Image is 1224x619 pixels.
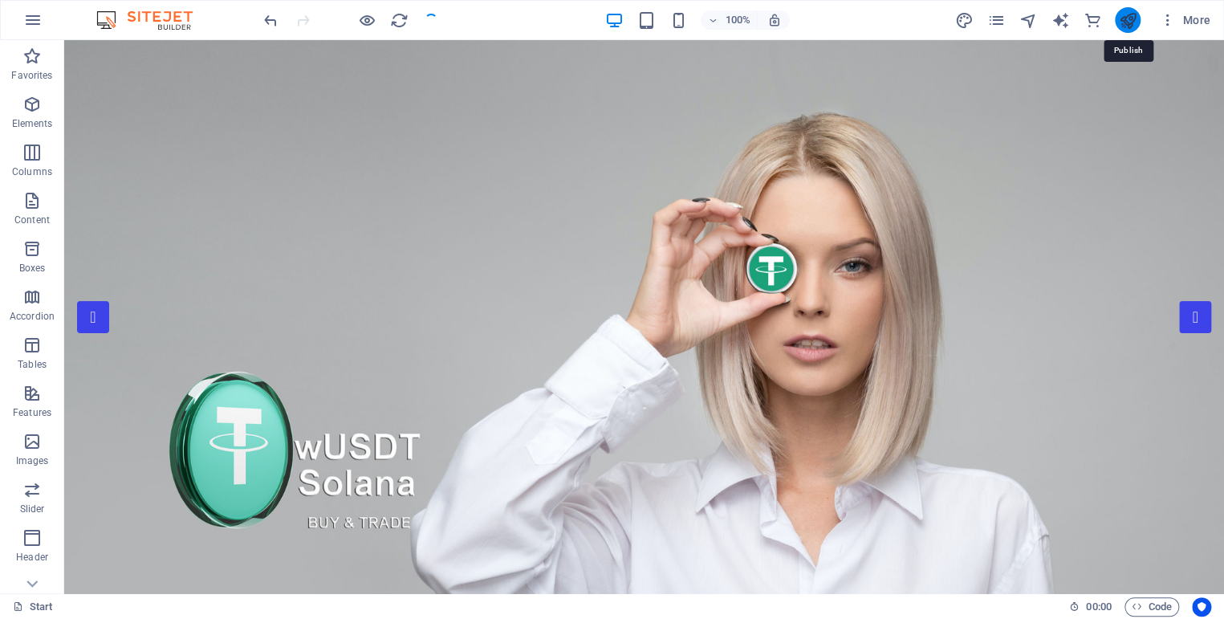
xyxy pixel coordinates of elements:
i: On resize automatically adjust zoom level to fit chosen device. [767,13,781,27]
span: More [1160,12,1210,28]
p: Boxes [19,262,46,275]
i: Design (Ctrl+Alt+Y) [954,11,973,30]
p: Header [16,551,48,564]
span: : [1097,601,1100,613]
p: Columns [12,165,52,178]
i: Navigator [1019,11,1037,30]
button: Click here to leave preview mode and continue editing [357,10,376,30]
p: Features [13,406,51,419]
i: Pages (Ctrl+Alt+S) [986,11,1005,30]
span: Code [1132,597,1172,617]
p: Tables [18,358,47,371]
i: Reload page [390,11,409,30]
button: reload [389,10,409,30]
h6: Session time [1069,597,1112,617]
a: Click to cancel selection. Double-click to open Pages [13,597,53,617]
button: commerce [1083,10,1102,30]
p: Elements [12,117,53,130]
i: Commerce [1083,11,1101,30]
span: 00 00 [1086,597,1111,617]
button: pages [986,10,1006,30]
p: Images [16,454,49,467]
button: design [954,10,974,30]
button: publish [1115,7,1141,33]
button: navigator [1019,10,1038,30]
i: Undo: Change colors (Ctrl+Z) [262,11,280,30]
button: text_generator [1051,10,1070,30]
button: 100% [701,10,758,30]
button: undo [261,10,280,30]
p: Content [14,214,50,226]
button: More [1153,7,1217,33]
p: Accordion [10,310,55,323]
p: Favorites [11,69,52,82]
button: Usercentrics [1192,597,1211,617]
img: Editor Logo [92,10,213,30]
i: AI Writer [1051,11,1069,30]
h6: 100% [725,10,750,30]
p: Slider [20,503,45,515]
button: Code [1124,597,1179,617]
